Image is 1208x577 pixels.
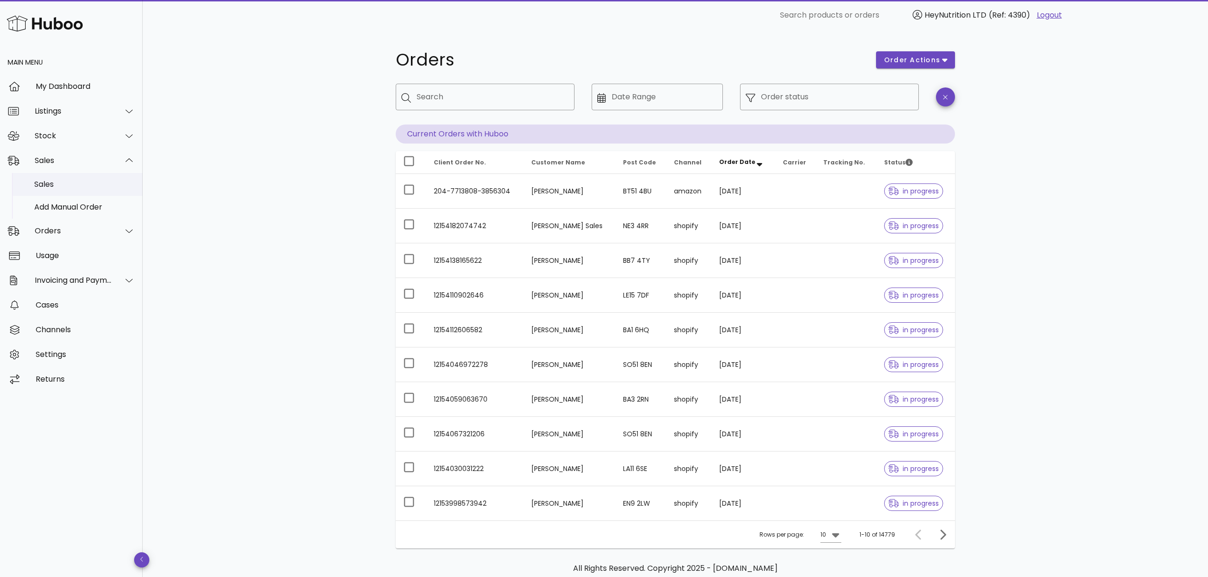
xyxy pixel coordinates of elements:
span: in progress [888,188,939,194]
td: BB7 4TY [615,243,666,278]
td: amazon [666,174,711,209]
td: EN9 2LW [615,486,666,520]
div: Channels [36,325,135,334]
span: HeyNutrition LTD [925,10,986,20]
td: 12154059063670 [426,382,524,417]
td: 12154182074742 [426,209,524,243]
th: Customer Name [524,151,615,174]
span: in progress [888,327,939,333]
td: BA1 6HQ [615,313,666,347]
button: Next page [934,526,951,543]
td: shopify [666,452,711,486]
td: shopify [666,313,711,347]
div: Usage [36,251,135,260]
th: Order Date: Sorted descending. Activate to remove sorting. [711,151,775,174]
td: shopify [666,486,711,520]
td: [DATE] [711,209,775,243]
div: 10Rows per page: [820,527,841,542]
td: shopify [666,243,711,278]
div: Stock [35,131,112,140]
td: LA11 6SE [615,452,666,486]
span: order actions [884,55,941,65]
span: Status [884,158,913,166]
td: [PERSON_NAME] [524,486,615,520]
div: Rows per page: [760,521,841,548]
td: [PERSON_NAME] [524,174,615,209]
td: SO51 8EN [615,347,666,382]
td: BT51 4BU [615,174,666,209]
td: [DATE] [711,452,775,486]
span: in progress [888,292,939,298]
a: Logout [1037,10,1062,21]
td: 204-7713808-3856304 [426,174,524,209]
div: 1-10 of 14779 [859,530,895,539]
td: [DATE] [711,347,775,382]
span: Customer Name [531,158,585,166]
th: Channel [666,151,711,174]
span: Carrier [783,158,806,166]
td: [PERSON_NAME] [524,243,615,278]
span: Client Order No. [434,158,486,166]
span: in progress [888,257,939,264]
span: in progress [888,396,939,403]
td: [DATE] [711,417,775,452]
span: in progress [888,222,939,229]
td: BA3 2RN [615,382,666,417]
div: Add Manual Order [34,202,135,212]
div: Orders [35,226,112,235]
td: [DATE] [711,382,775,417]
div: 10 [820,530,826,539]
div: Returns [36,375,135,384]
td: [PERSON_NAME] [524,452,615,486]
div: My Dashboard [36,82,135,91]
td: SO51 8EN [615,417,666,452]
span: (Ref: 4390) [989,10,1030,20]
img: Huboo Logo [7,13,83,34]
td: [DATE] [711,313,775,347]
span: Order Date [719,158,755,166]
div: Settings [36,350,135,359]
th: Status [877,151,955,174]
td: [PERSON_NAME] [524,417,615,452]
td: LE15 7DF [615,278,666,313]
span: in progress [888,431,939,437]
td: [PERSON_NAME] Sales [524,209,615,243]
div: Cases [36,300,135,309]
td: [PERSON_NAME] [524,278,615,313]
span: Post Code [623,158,656,166]
td: 12154046972278 [426,347,524,382]
span: in progress [888,361,939,368]
td: shopify [666,209,711,243]
td: 12154112606582 [426,313,524,347]
span: in progress [888,465,939,472]
td: [PERSON_NAME] [524,313,615,347]
td: [PERSON_NAME] [524,347,615,382]
td: [DATE] [711,486,775,520]
div: Sales [35,156,112,165]
h1: Orders [396,51,865,68]
td: 12154067321206 [426,417,524,452]
td: shopify [666,417,711,452]
th: Client Order No. [426,151,524,174]
td: 12154110902646 [426,278,524,313]
td: [DATE] [711,174,775,209]
td: [PERSON_NAME] [524,382,615,417]
th: Carrier [775,151,816,174]
td: [DATE] [711,278,775,313]
span: in progress [888,500,939,507]
span: Channel [674,158,701,166]
p: All Rights Reserved. Copyright 2025 - [DOMAIN_NAME] [403,563,947,574]
td: shopify [666,347,711,382]
td: 12154138165622 [426,243,524,278]
td: [DATE] [711,243,775,278]
button: order actions [876,51,955,68]
td: 12153998573942 [426,486,524,520]
td: shopify [666,382,711,417]
div: Listings [35,106,112,115]
span: Tracking No. [823,158,865,166]
th: Tracking No. [816,151,876,174]
td: NE3 4RR [615,209,666,243]
td: 12154030031222 [426,452,524,486]
th: Post Code [615,151,666,174]
td: shopify [666,278,711,313]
